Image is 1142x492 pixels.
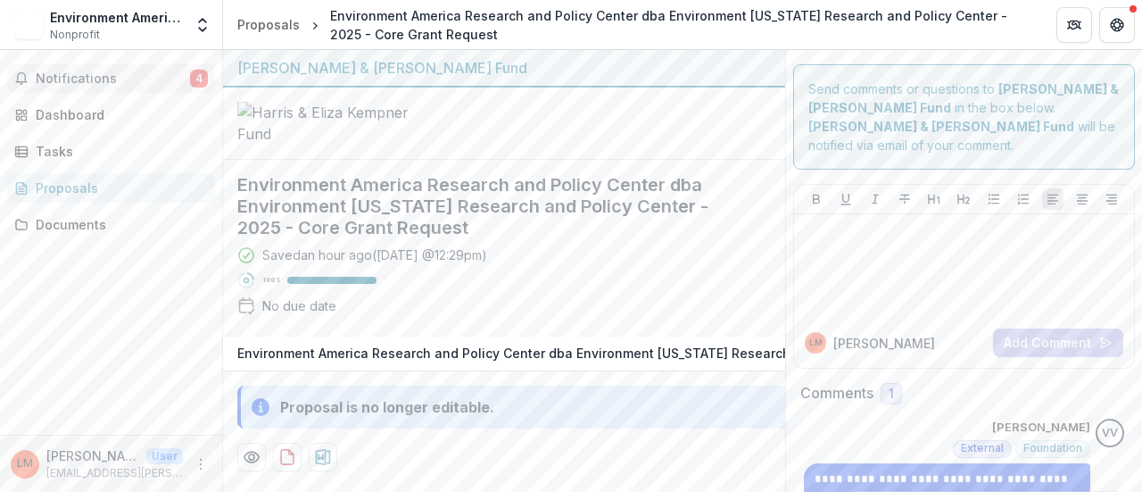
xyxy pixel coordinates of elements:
[190,7,215,43] button: Open entity switcher
[36,215,201,234] div: Documents
[46,465,183,481] p: [EMAIL_ADDRESS][PERSON_NAME][DOMAIN_NAME]
[273,443,302,471] button: download-proposal
[1101,188,1122,210] button: Align Right
[7,137,215,166] a: Tasks
[50,27,100,43] span: Nonprofit
[46,446,139,465] p: [PERSON_NAME]
[36,142,201,161] div: Tasks
[889,387,894,402] span: 1
[1013,188,1034,210] button: Ordered List
[237,174,742,238] h2: Environment America Research and Policy Center dba Environment [US_STATE] Research and Policy Cen...
[7,210,215,239] a: Documents
[330,6,1028,44] div: Environment America Research and Policy Center dba Environment [US_STATE] Research and Policy Cen...
[190,70,208,88] span: 4
[894,188,915,210] button: Strike
[50,8,183,27] div: Environment America Research and Policy Center dba Environment [US_STATE] Research and Policy Center
[230,12,307,38] a: Proposals
[983,188,1005,210] button: Bullet List
[146,448,183,464] p: User
[262,274,280,287] p: 100 %
[953,188,974,210] button: Heading 2
[237,15,300,34] div: Proposals
[993,329,1123,357] button: Add Comment
[833,334,935,353] p: [PERSON_NAME]
[1056,7,1092,43] button: Partners
[992,419,1090,437] p: [PERSON_NAME]
[14,11,43,39] img: Environment America Research and Policy Center dba Environment Texas Research and Policy Center
[237,102,416,145] img: Harris & Eliza Kempner Fund
[793,64,1135,170] div: Send comments or questions to in the box below. will be notified via email of your comment.
[190,454,211,475] button: More
[237,443,266,471] button: Preview 7189a195-b553-4fea-bc48-e3349bcdd215-1.pdf
[36,71,190,87] span: Notifications
[36,105,201,124] div: Dashboard
[835,188,856,210] button: Underline
[806,188,827,210] button: Bold
[7,173,215,203] a: Proposals
[1042,188,1063,210] button: Align Left
[280,396,494,418] div: Proposal is no longer editable.
[865,188,886,210] button: Italicize
[237,344,1138,363] p: Environment America Research and Policy Center dba Environment [US_STATE] Research and Policy Cen...
[923,188,945,210] button: Heading 1
[7,100,215,129] a: Dashboard
[36,179,201,197] div: Proposals
[961,442,1004,454] span: External
[1023,442,1082,454] span: Foundation
[800,385,873,402] h2: Comments
[237,57,771,79] div: [PERSON_NAME] & [PERSON_NAME] Fund
[1072,188,1093,210] button: Align Center
[17,458,33,470] div: Luke Metzger
[808,119,1074,134] strong: [PERSON_NAME] & [PERSON_NAME] Fund
[7,64,215,93] button: Notifications4
[230,3,1035,47] nav: breadcrumb
[309,443,337,471] button: download-proposal
[1102,428,1118,439] div: Vivian Victoria
[262,246,487,264] div: Saved an hour ago ( [DATE] @ 12:29pm )
[809,338,823,347] div: Luke Metzger
[262,296,336,315] div: No due date
[1099,7,1135,43] button: Get Help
